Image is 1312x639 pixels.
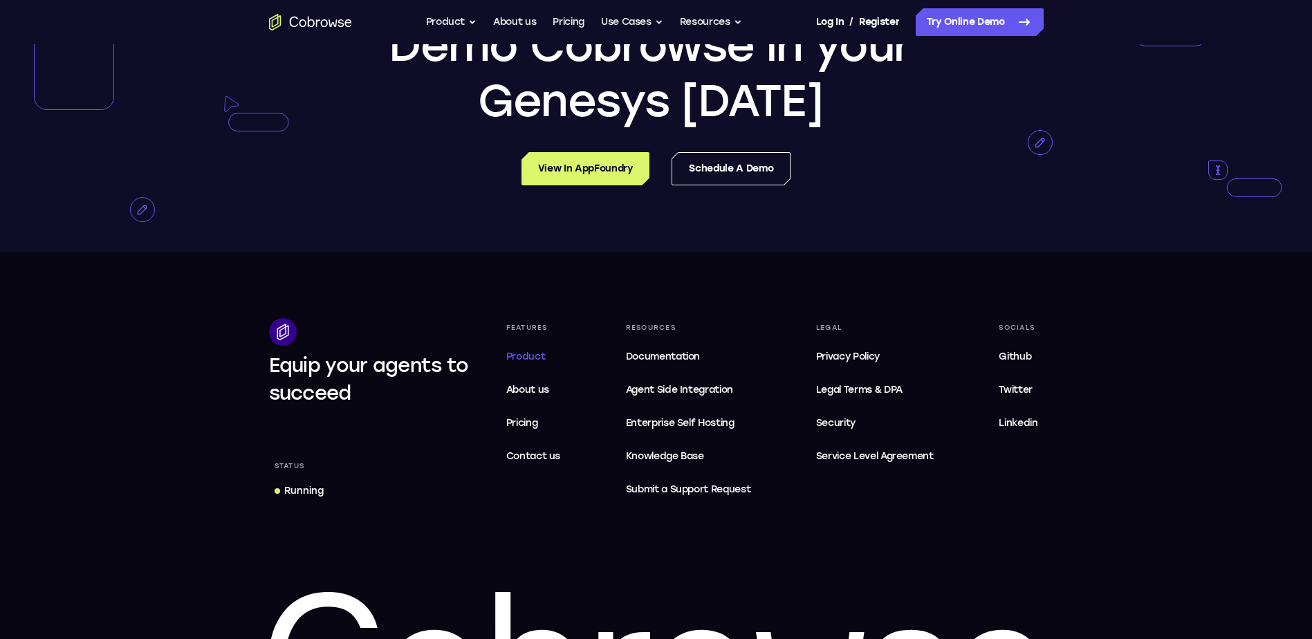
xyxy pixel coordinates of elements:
button: Use Cases [601,8,663,36]
span: Security [816,417,856,429]
span: Product [506,351,546,362]
a: Twitter [993,376,1043,404]
a: About us [493,8,536,36]
button: Resources [680,8,742,36]
a: Security [811,409,939,437]
span: Pricing [506,417,538,429]
a: Log In [816,8,844,36]
span: About us [506,384,549,396]
a: Pricing [501,409,566,437]
span: Agent Side Integration [626,382,751,398]
div: Socials [993,318,1043,337]
a: Pricing [553,8,584,36]
span: Demo Cobrowse in your [389,19,911,72]
a: Agent Side Integration [620,376,757,404]
div: Status [269,456,311,476]
a: View in AppFoundry [521,152,650,185]
a: Try Online Demo [916,8,1044,36]
span: Equip your agents to succeed [269,353,469,405]
span: Legal Terms & DPA [816,384,903,396]
span: Documentation [626,351,700,362]
span: Privacy Policy [816,351,880,362]
a: Legal Terms & DPA [811,376,939,404]
span: Twitter [999,384,1033,396]
span: Service Level Agreement [816,448,934,465]
a: Github [993,343,1043,371]
div: Features [501,318,566,337]
a: Product [501,343,566,371]
span: Enterprise Self Hosting [626,415,751,432]
span: / [849,14,853,30]
span: Submit a Support Request [626,481,751,498]
a: Service Level Agreement [811,443,939,470]
span: Genesys [DATE] [478,74,823,127]
span: Contact us [506,450,561,462]
span: Knowledge Base [626,450,704,462]
div: Resources [620,318,757,337]
a: Privacy Policy [811,343,939,371]
button: Product [426,8,477,36]
a: Schedule a Demo [672,152,791,185]
a: Enterprise Self Hosting [620,409,757,437]
a: Linkedin [993,409,1043,437]
a: Submit a Support Request [620,476,757,503]
span: Github [999,351,1031,362]
a: Go to the home page [269,14,352,30]
a: Running [269,479,329,503]
a: Knowledge Base [620,443,757,470]
a: Documentation [620,343,757,371]
span: Linkedin [999,417,1037,429]
a: Register [859,8,899,36]
a: Contact us [501,443,566,470]
div: Running [284,484,324,498]
div: Legal [811,318,939,337]
a: About us [501,376,566,404]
